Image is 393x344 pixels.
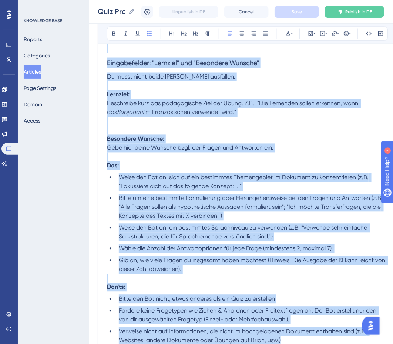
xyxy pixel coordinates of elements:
[107,144,273,151] span: Gebe hier deine Wünsche bzgl. der Fragen und Antworten ein.
[24,98,42,111] button: Domain
[24,33,42,46] button: Reports
[224,6,269,18] button: Cancel
[119,328,368,344] span: Verweise nicht auf Informationen, die nicht im hochgeladenen Dokument enthalten sind (z.B. Websit...
[119,195,384,220] span: Bitte um eine bestimmte Formulierung oder Herangehensweise bei den Fragen und Antworten (z.B. "Al...
[107,162,119,169] strong: Dos:
[98,6,125,17] input: Article Name
[345,9,372,15] span: Publish in DE
[119,245,333,252] span: Wähle die Anzahl der Antwortoptionen für jede Frage (mindestens 2, maximal 7).
[292,9,302,15] span: Save
[117,109,144,116] em: Subjonctif
[119,307,378,323] span: Fordere keine Fragetypen wie Ziehen & Anordnen oder Freitextfragen an. Der Bot erstellt nur den v...
[24,81,56,95] button: Page Settings
[107,136,164,143] strong: Besondere Wünsche:
[24,65,41,79] button: Articles
[17,2,46,11] span: Need Help?
[107,91,130,98] strong: Lernziel:
[24,49,50,62] button: Categories
[119,174,370,190] span: Weise den Bot an, sich auf ein bestimmtes Themengebiet im Dokument zu konzentrieren (z.B. "Fokuss...
[107,284,125,291] strong: Don'ts:
[275,6,319,18] button: Save
[239,9,254,15] span: Cancel
[144,109,236,116] span: im Französischen verwendet wird."
[107,73,235,80] span: Du musst nicht beide [PERSON_NAME] ausfüllen.
[362,315,384,337] iframe: UserGuiding AI Assistant Launcher
[119,224,369,240] span: Weise den Bot an, ein bestimmtes Sprachniveau zu verwenden (z.B. "Verwende sehr einfache Satzstru...
[24,18,62,24] div: KNOWLEDGE BASE
[107,100,360,116] span: Beschreibe kurz das pädagogische Ziel der Übung. Z.B.: "Die Lernenden sollen erkennen, wann das
[107,59,259,67] span: Eingabefelder: "Lernziel" und "Besondere Wünsche"
[172,9,205,15] span: Unpublish in DE
[119,257,387,273] span: Gib an, wie viele Fragen du insgesamt haben möchtest (Hinweis: Die Ausgabe der KI kann leicht von...
[119,295,275,303] span: Bitte den Bot nicht, etwas anderes als ein Quiz zu erstellen
[24,114,40,127] button: Access
[159,6,218,18] button: Unpublish in DE
[51,4,54,10] div: 7
[325,6,384,18] button: Publish in DE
